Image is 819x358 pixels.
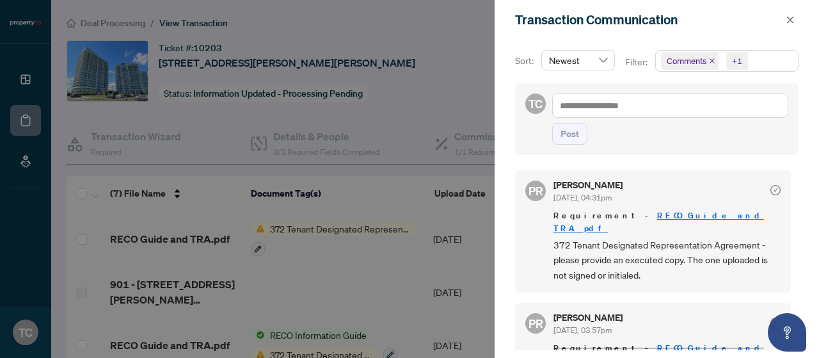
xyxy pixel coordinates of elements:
[529,314,543,332] span: PR
[549,51,607,70] span: Newest
[529,182,543,200] span: PR
[529,95,543,113] span: TC
[786,15,795,24] span: close
[661,52,719,70] span: Comments
[625,55,649,69] p: Filter:
[667,54,706,67] span: Comments
[553,238,781,282] span: 372 Tenant Designated Representation Agreement - please provide an executed copy. The one uploade...
[553,193,612,202] span: [DATE], 04:31pm
[515,54,536,68] p: Sort:
[770,318,781,328] span: stop
[553,181,623,190] h5: [PERSON_NAME]
[768,313,806,352] button: Open asap
[553,325,612,335] span: [DATE], 03:57pm
[515,10,782,29] div: Transaction Communication
[732,54,742,67] div: +1
[709,58,715,64] span: close
[553,210,764,234] a: RECO Guide and TRA.pdf
[552,123,587,145] button: Post
[553,313,623,322] h5: [PERSON_NAME]
[553,209,781,235] span: Requirement -
[770,185,781,195] span: check-circle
